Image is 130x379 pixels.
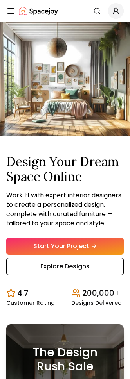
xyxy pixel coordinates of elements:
[6,238,124,255] a: Start Your Project
[6,258,124,275] a: Explore Designs
[6,154,124,184] h1: Design Your Dream Space Online
[6,281,124,306] div: Design stats
[19,3,58,19] a: Spacejoy
[6,300,55,306] small: Customer Rating
[19,3,58,19] img: Spacejoy Logo
[82,288,120,299] p: 200,000+
[6,191,124,228] p: Work 1:1 with expert interior designers to create a personalized design, complete with curated fu...
[17,288,29,299] p: 4.7
[16,345,114,374] h3: The Design Rush Sale
[71,300,122,306] small: Designs Delivered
